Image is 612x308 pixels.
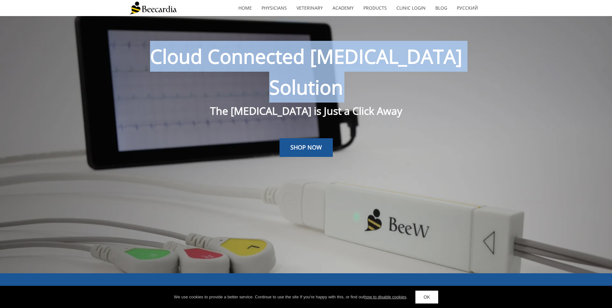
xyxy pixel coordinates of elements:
a: Products [359,1,392,15]
span: Cloud Connected [MEDICAL_DATA] Solution [150,43,462,100]
a: Blog [430,1,452,15]
span: SHOP NOW [290,143,322,151]
a: OK [415,291,438,303]
div: We use cookies to provide a better service. Continue to use the site If you're happy with this, o... [174,294,407,300]
a: Clinic Login [392,1,430,15]
a: Veterinary [292,1,328,15]
a: how to disable cookies [364,294,406,299]
a: Academy [328,1,359,15]
a: home [234,1,257,15]
a: SHOP NOW [279,138,333,157]
a: Physicians [257,1,292,15]
span: The [MEDICAL_DATA] is Just a Click Away [210,104,402,118]
img: Beecardia [129,2,177,14]
a: Русский [452,1,483,15]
